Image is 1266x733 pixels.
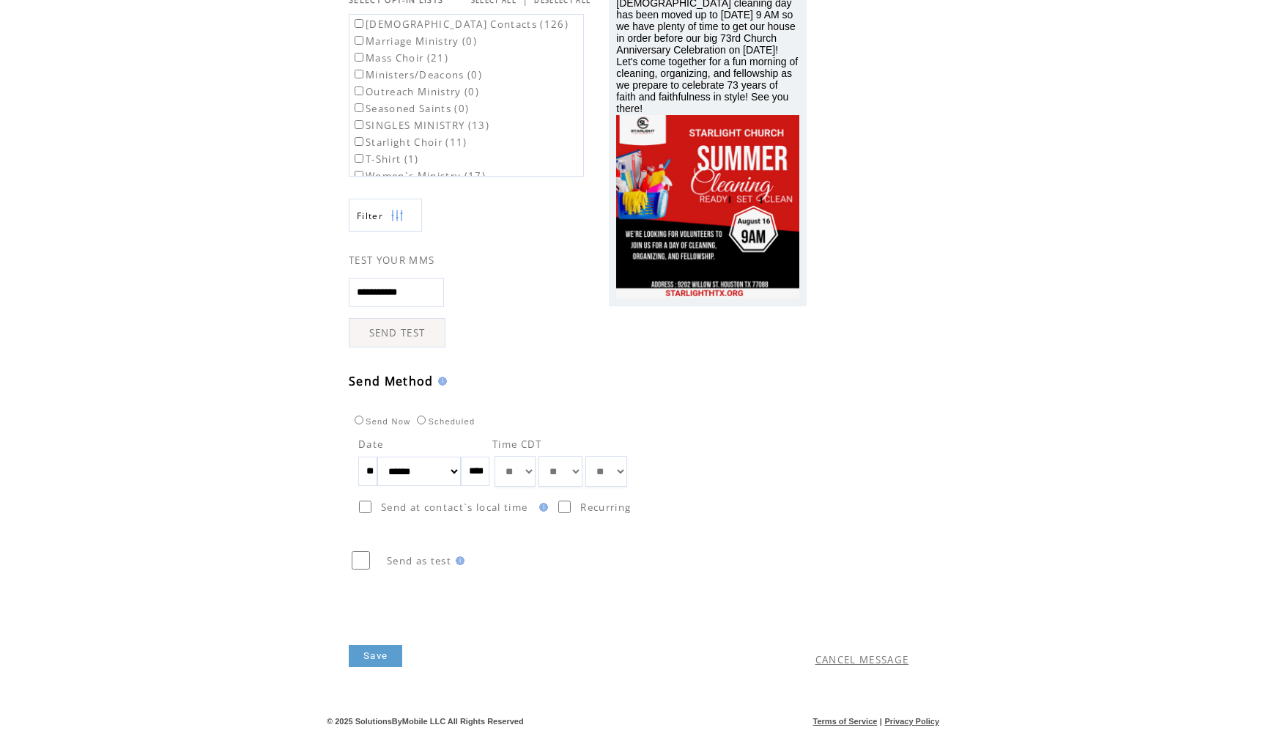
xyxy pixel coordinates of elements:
[880,717,882,726] span: |
[349,645,402,667] a: Save
[352,68,482,81] label: Ministers/Deacons (0)
[351,417,410,426] label: Send Now
[352,51,448,65] label: Mass Choir (21)
[355,120,363,129] input: SINGLES MINISTRY (13)
[349,199,422,232] a: Filter
[355,70,363,78] input: Ministers/Deacons (0)
[352,85,479,98] label: Outreach Ministry (0)
[352,169,486,183] label: Women`s Ministry (17)
[355,154,363,163] input: T-Shirt (1)
[413,417,475,426] label: Scheduled
[535,503,548,512] img: help.gif
[884,717,939,726] a: Privacy Policy
[813,717,878,726] a: Terms of Service
[387,554,451,567] span: Send as test
[352,136,467,149] label: Starlight Choir (11)
[352,152,419,166] label: T-Shirt (1)
[355,53,363,62] input: Mass Choir (21)
[355,36,363,45] input: Marriage Ministry (0)
[492,438,542,451] span: Time CDT
[355,103,363,112] input: Seasoned Saints (0)
[349,373,434,389] span: Send Method
[381,501,527,514] span: Send at contact`s local time
[352,102,469,115] label: Seasoned Saints (0)
[355,416,363,424] input: Send Now
[352,34,477,48] label: Marriage Ministry (0)
[434,377,447,386] img: help.gif
[580,501,631,514] span: Recurring
[355,137,363,146] input: Starlight Choir (11)
[327,717,524,726] span: © 2025 SolutionsByMobile LLC All Rights Reserved
[355,171,363,180] input: Women`s Ministry (17)
[358,438,383,451] span: Date
[352,119,489,132] label: SINGLES MINISTRY (13)
[815,653,909,666] a: CANCEL MESSAGE
[349,318,445,347] a: SEND TEST
[390,199,404,232] img: filters.png
[355,19,363,28] input: [DEMOGRAPHIC_DATA] Contacts (126)
[451,556,464,565] img: help.gif
[417,416,426,424] input: Scheduled
[355,86,363,95] input: Outreach Ministry (0)
[357,210,383,222] span: Show filters
[352,18,569,31] label: [DEMOGRAPHIC_DATA] Contacts (126)
[349,254,434,267] span: TEST YOUR MMS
